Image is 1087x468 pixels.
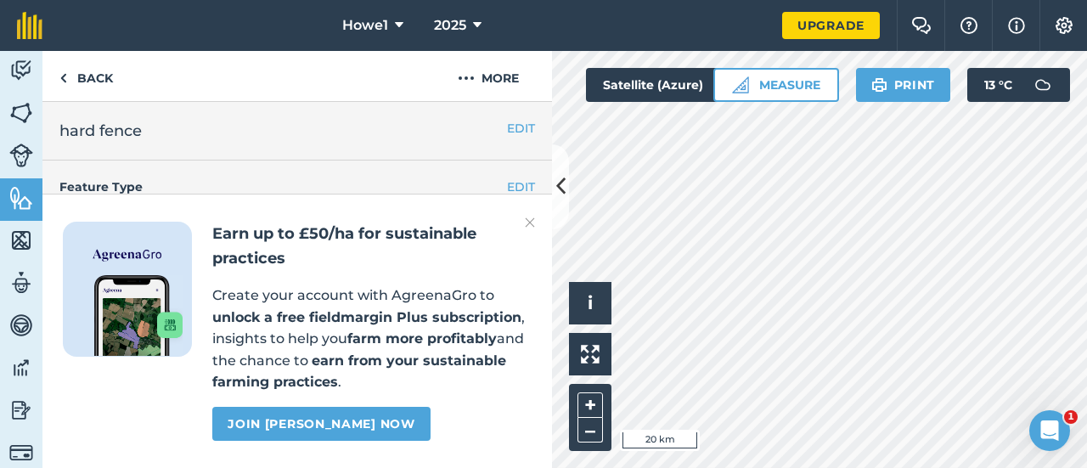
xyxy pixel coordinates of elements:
button: More [425,51,552,101]
img: svg+xml;base64,PHN2ZyB4bWxucz0iaHR0cDovL3d3dy53My5vcmcvMjAwMC9zdmciIHdpZHRoPSIxOSIgaGVpZ2h0PSIyNC... [871,75,887,95]
img: svg+xml;base64,PHN2ZyB4bWxucz0iaHR0cDovL3d3dy53My5vcmcvMjAwMC9zdmciIHdpZHRoPSI5IiBoZWlnaHQ9IjI0Ii... [59,68,67,88]
button: + [577,392,603,418]
img: svg+xml;base64,PHN2ZyB4bWxucz0iaHR0cDovL3d3dy53My5vcmcvMjAwMC9zdmciIHdpZHRoPSI1NiIgaGVpZ2h0PSI2MC... [9,185,33,211]
span: 1 [1064,410,1078,424]
h2: hard fence [59,119,535,143]
button: Print [856,68,951,102]
button: – [577,418,603,443]
img: svg+xml;base64,PD94bWwgdmVyc2lvbj0iMS4wIiBlbmNvZGluZz0idXRmLTgiPz4KPCEtLSBHZW5lcmF0b3I6IEFkb2JlIE... [9,144,33,167]
img: svg+xml;base64,PHN2ZyB4bWxucz0iaHR0cDovL3d3dy53My5vcmcvMjAwMC9zdmciIHdpZHRoPSIxNyIgaGVpZ2h0PSIxNy... [1008,15,1025,36]
h2: Earn up to £50/ha for sustainable practices [212,222,532,271]
img: svg+xml;base64,PHN2ZyB4bWxucz0iaHR0cDovL3d3dy53My5vcmcvMjAwMC9zdmciIHdpZHRoPSIyMCIgaGVpZ2h0PSIyNC... [458,68,475,88]
span: Howe1 [342,15,388,36]
img: Screenshot of the Gro app [94,275,183,356]
span: i [588,292,593,313]
img: svg+xml;base64,PHN2ZyB4bWxucz0iaHR0cDovL3d3dy53My5vcmcvMjAwMC9zdmciIHdpZHRoPSI1NiIgaGVpZ2h0PSI2MC... [9,100,33,126]
img: svg+xml;base64,PD94bWwgdmVyc2lvbj0iMS4wIiBlbmNvZGluZz0idXRmLTgiPz4KPCEtLSBHZW5lcmF0b3I6IEFkb2JlIE... [9,270,33,296]
strong: farm more profitably [347,330,497,347]
iframe: Intercom live chat [1029,410,1070,451]
p: Create your account with AgreenaGro to , insights to help you and the chance to . [212,285,532,393]
img: svg+xml;base64,PHN2ZyB4bWxucz0iaHR0cDovL3d3dy53My5vcmcvMjAwMC9zdmciIHdpZHRoPSI1NiIgaGVpZ2h0PSI2MC... [9,228,33,253]
h4: Feature Type [59,178,507,196]
img: svg+xml;base64,PD94bWwgdmVyc2lvbj0iMS4wIiBlbmNvZGluZz0idXRmLTgiPz4KPCEtLSBHZW5lcmF0b3I6IEFkb2JlIE... [1026,68,1060,102]
img: fieldmargin Logo [17,12,42,39]
img: Four arrows, one pointing top left, one top right, one bottom right and the last bottom left [581,345,600,364]
img: svg+xml;base64,PHN2ZyB4bWxucz0iaHR0cDovL3d3dy53My5vcmcvMjAwMC9zdmciIHdpZHRoPSIyMiIgaGVpZ2h0PSIzMC... [525,212,535,233]
img: A cog icon [1054,17,1074,34]
button: Measure [713,68,839,102]
a: Upgrade [782,12,880,39]
img: svg+xml;base64,PD94bWwgdmVyc2lvbj0iMS4wIiBlbmNvZGluZz0idXRmLTgiPz4KPCEtLSBHZW5lcmF0b3I6IEFkb2JlIE... [9,355,33,381]
span: 13 ° C [984,68,1012,102]
strong: earn from your sustainable farming practices [212,352,506,391]
button: EDIT [507,119,535,138]
a: Join [PERSON_NAME] now [212,407,430,441]
img: svg+xml;base64,PD94bWwgdmVyc2lvbj0iMS4wIiBlbmNvZGluZz0idXRmLTgiPz4KPCEtLSBHZW5lcmF0b3I6IEFkb2JlIE... [9,398,33,423]
img: svg+xml;base64,PD94bWwgdmVyc2lvbj0iMS4wIiBlbmNvZGluZz0idXRmLTgiPz4KPCEtLSBHZW5lcmF0b3I6IEFkb2JlIE... [9,58,33,83]
a: Back [42,51,130,101]
img: Ruler icon [732,76,749,93]
img: A question mark icon [959,17,979,34]
strong: unlock a free fieldmargin Plus subscription [212,309,521,325]
img: svg+xml;base64,PD94bWwgdmVyc2lvbj0iMS4wIiBlbmNvZGluZz0idXRmLTgiPz4KPCEtLSBHZW5lcmF0b3I6IEFkb2JlIE... [9,441,33,465]
button: Satellite (Azure) [586,68,749,102]
button: i [569,282,611,324]
img: svg+xml;base64,PD94bWwgdmVyc2lvbj0iMS4wIiBlbmNvZGluZz0idXRmLTgiPz4KPCEtLSBHZW5lcmF0b3I6IEFkb2JlIE... [9,313,33,338]
button: EDIT [507,178,535,196]
span: 2025 [434,15,466,36]
button: 13 °C [967,68,1070,102]
img: Two speech bubbles overlapping with the left bubble in the forefront [911,17,932,34]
